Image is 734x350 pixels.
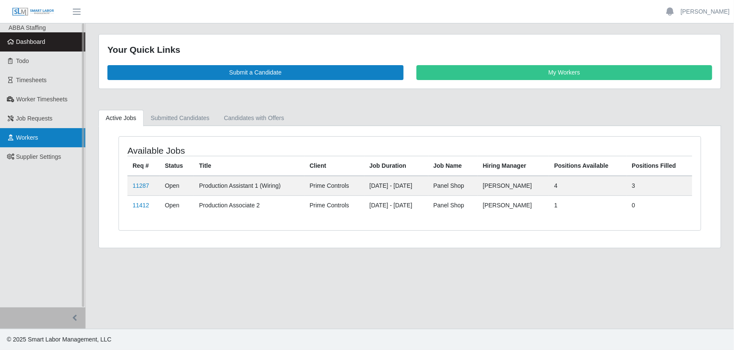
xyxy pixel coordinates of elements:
td: Panel Shop [428,195,478,215]
th: Positions Filled [627,156,693,176]
span: Job Requests [16,115,53,122]
th: Job Duration [364,156,428,176]
h4: Available Jobs [127,145,355,156]
th: Hiring Manager [478,156,549,176]
span: Todo [16,57,29,64]
img: SLM Logo [12,7,55,17]
a: 11287 [133,182,149,189]
th: Req # [127,156,160,176]
span: Timesheets [16,77,47,83]
td: Prime Controls [304,195,364,215]
a: My Workers [416,65,713,80]
td: Prime Controls [304,176,364,196]
td: Production Associate 2 [194,195,304,215]
td: 0 [627,195,693,215]
a: Submit a Candidate [107,65,404,80]
td: 3 [627,176,693,196]
th: Client [304,156,364,176]
th: Status [160,156,194,176]
span: Workers [16,134,38,141]
a: Candidates with Offers [217,110,291,126]
span: Dashboard [16,38,46,45]
th: Job Name [428,156,478,176]
td: 1 [549,195,627,215]
span: Worker Timesheets [16,96,67,103]
a: Active Jobs [98,110,144,126]
a: [PERSON_NAME] [681,7,730,16]
td: [DATE] - [DATE] [364,176,428,196]
a: 11412 [133,202,149,209]
a: Submitted Candidates [144,110,217,126]
td: Production Assistant 1 (Wiring) [194,176,304,196]
span: Supplier Settings [16,153,61,160]
div: Your Quick Links [107,43,712,57]
th: Title [194,156,304,176]
td: [PERSON_NAME] [478,195,549,215]
td: Panel Shop [428,176,478,196]
td: Open [160,176,194,196]
span: ABBA Staffing [9,24,46,31]
span: © 2025 Smart Labor Management, LLC [7,336,111,343]
td: 4 [549,176,627,196]
td: Open [160,195,194,215]
th: Positions Available [549,156,627,176]
td: [PERSON_NAME] [478,176,549,196]
td: [DATE] - [DATE] [364,195,428,215]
